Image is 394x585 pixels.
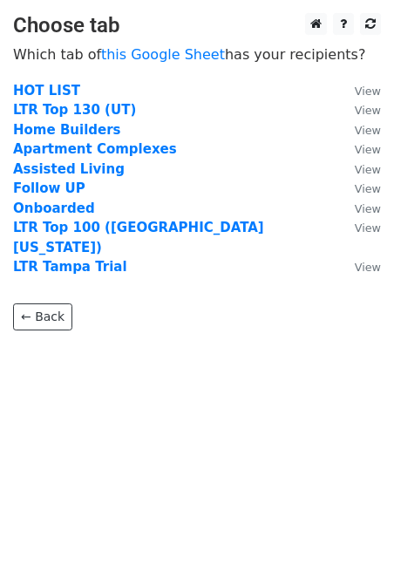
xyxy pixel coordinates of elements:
a: View [337,122,381,138]
a: View [337,161,381,177]
small: View [355,163,381,176]
a: View [337,259,381,275]
small: View [355,85,381,98]
a: View [337,180,381,196]
small: View [355,182,381,195]
a: Home Builders [13,122,121,138]
a: View [337,201,381,216]
a: this Google Sheet [101,46,225,63]
a: View [337,83,381,99]
h3: Choose tab [13,13,381,38]
a: LTR Top 130 (UT) [13,102,136,118]
small: View [355,202,381,215]
a: View [337,102,381,118]
small: View [355,221,381,235]
small: View [355,104,381,117]
a: LTR Top 100 ([GEOGRAPHIC_DATA][US_STATE]) [13,220,264,255]
a: Follow UP [13,180,85,196]
small: View [355,143,381,156]
a: Onboarded [13,201,95,216]
a: View [337,220,381,235]
small: View [355,124,381,137]
a: ← Back [13,303,72,330]
a: LTR Tampa Trial [13,259,127,275]
a: HOT LIST [13,83,80,99]
a: Assisted Living [13,161,125,177]
p: Which tab of has your recipients? [13,45,381,64]
a: View [337,141,381,157]
a: Apartment Complexes [13,141,177,157]
small: View [355,261,381,274]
